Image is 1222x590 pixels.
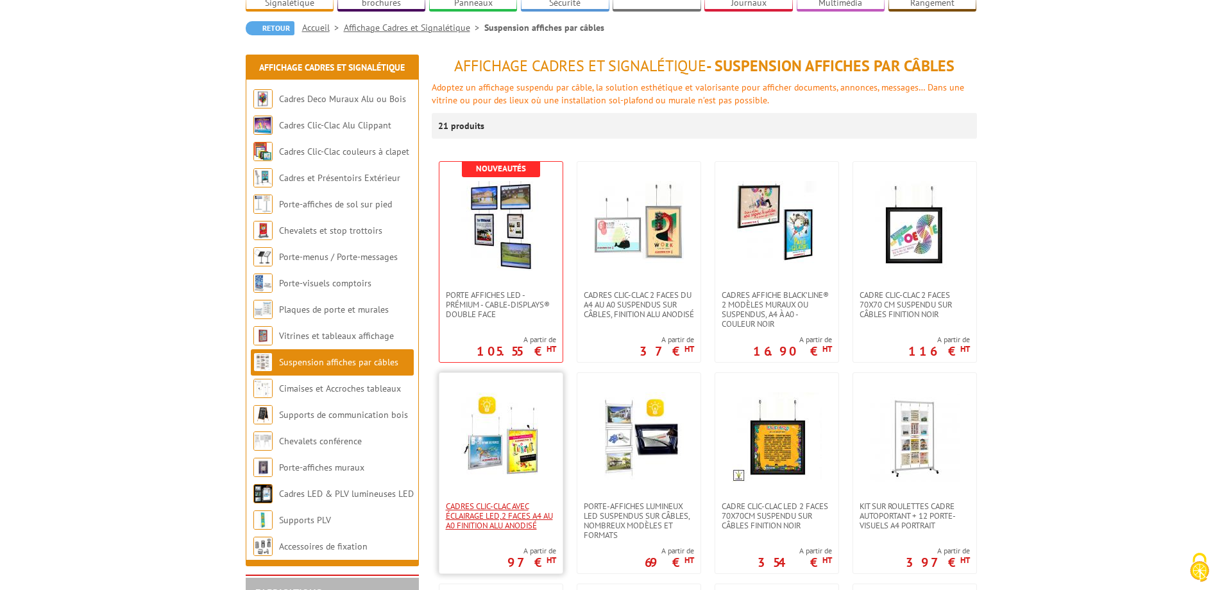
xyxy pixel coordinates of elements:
[279,356,398,368] a: Suspension affiches par câbles
[640,334,694,345] span: A partir de
[753,334,832,345] span: A partir de
[594,181,684,271] img: Cadres Clic-Clac 2 faces du A4 au A0 suspendus sur câbles, finition alu anodisé
[860,501,970,530] span: Kit sur roulettes cadre autoportant + 12 porte-visuels A4 Portrait
[438,113,486,139] p: 21 produits
[253,116,273,135] img: Cadres Clic-Clac Alu Clippant
[484,21,604,34] li: Suspension affiches par câbles
[645,559,694,566] p: 69 €
[439,501,563,530] a: Cadres clic-clac avec éclairage LED,2 Faces A4 au A0 finition Alu Anodisé
[906,546,970,556] span: A partir de
[908,334,970,345] span: A partir de
[908,347,970,355] p: 116 €
[477,334,556,345] span: A partir de
[722,290,832,329] span: Cadres affiche Black’Line® 2 modèles muraux ou suspendus, A4 à A0 - couleur noir
[584,290,694,319] span: Cadres Clic-Clac 2 faces du A4 au A0 suspendus sur câbles, finition alu anodisé
[456,181,546,271] img: Porte Affiches LED - Prémium - Cable-Displays® Double face
[640,347,694,355] p: 37 €
[279,251,398,263] a: Porte-menus / Porte-messages
[684,555,694,566] sup: HT
[279,304,389,315] a: Plaques de porte et murales
[732,392,822,482] img: Cadre Clic-Clac LED 2 faces 70x70cm suspendu sur câbles finition noir
[279,93,406,105] a: Cadres Deco Muraux Alu ou Bois
[246,21,294,35] a: Retour
[960,343,970,354] sup: HT
[253,89,273,108] img: Cadres Deco Muraux Alu ou Bois
[477,347,556,355] p: 105.55 €
[507,559,556,566] p: 97 €
[279,277,371,289] a: Porte-visuels comptoirs
[1184,551,1216,584] img: Cookies (fenêtre modale)
[822,343,832,354] sup: HT
[279,462,364,473] a: Porte-affiches muraux
[279,541,368,552] a: Accessoires de fixation
[279,119,391,131] a: Cadres Clic-Clac Alu Clippant
[960,555,970,566] sup: HT
[853,501,976,530] a: Kit sur roulettes cadre autoportant + 12 porte-visuels A4 Portrait
[758,559,832,566] p: 354 €
[870,392,960,482] img: Kit sur roulettes cadre autoportant + 12 porte-visuels A4 Portrait
[860,290,970,319] span: Cadre Clic-Clac 2 faces 70x70 cm suspendu sur câbles finition noir
[753,347,832,355] p: 16.90 €
[758,546,832,556] span: A partir de
[577,501,700,540] a: Porte-affiches lumineux LED suspendus sur câbles, nombreux modèles et formats
[253,458,273,477] img: Porte-affiches muraux
[253,142,273,161] img: Cadres Clic-Clac couleurs à clapet
[1177,546,1222,590] button: Cookies (fenêtre modale)
[906,559,970,566] p: 397 €
[253,221,273,240] img: Chevalets et stop trottoirs
[253,352,273,372] img: Suspension affiches par câbles
[645,546,694,556] span: A partir de
[279,409,408,421] a: Supports de communication bois
[253,247,273,266] img: Porte-menus / Porte-messages
[253,326,273,345] img: Vitrines et tableaux affichage
[279,330,394,342] a: Vitrines et tableaux affichage
[684,343,694,354] sup: HT
[584,501,694,540] span: Porte-affiches lumineux LED suspendus sur câbles, nombreux modèles et formats
[454,56,706,76] span: Affichage Cadres et Signalétique
[302,22,344,33] a: Accueil
[432,82,964,106] font: Adoptez un affichage suspendu par câble, la solution esthétique et valorisante pour afficher docu...
[279,488,414,499] a: Cadres LED & PLV lumineuses LED
[253,431,273,451] img: Chevalets conférence
[253,537,273,556] img: Accessoires de fixation
[822,555,832,566] sup: HT
[279,435,362,447] a: Chevalets conférence
[279,514,331,526] a: Supports PLV
[732,181,822,271] img: Cadres affiche Black’Line® 2 modèles muraux ou suspendus, A4 à A0 - couleur noir
[715,290,838,329] a: Cadres affiche Black’Line® 2 modèles muraux ou suspendus, A4 à A0 - couleur noir
[594,392,684,482] img: Porte-affiches lumineux LED suspendus sur câbles, nombreux modèles et formats
[853,290,976,319] a: Cadre Clic-Clac 2 faces 70x70 cm suspendu sur câbles finition noir
[446,290,556,319] span: Porte Affiches LED - Prémium - Cable-Displays® Double face
[439,290,563,319] a: Porte Affiches LED - Prémium - Cable-Displays® Double face
[253,484,273,503] img: Cadres LED & PLV lumineuses LED
[253,195,273,214] img: Porte-affiches de sol sur pied
[279,172,400,184] a: Cadres et Présentoirs Extérieur
[344,22,484,33] a: Affichage Cadres et Signalétique
[577,290,700,319] a: Cadres Clic-Clac 2 faces du A4 au A0 suspendus sur câbles, finition alu anodisé
[279,383,401,394] a: Cimaises et Accroches tableaux
[253,300,273,319] img: Plaques de porte et murales
[547,555,556,566] sup: HT
[253,379,273,398] img: Cimaises et Accroches tableaux
[253,273,273,293] img: Porte-visuels comptoirs
[259,62,405,73] a: Affichage Cadres et Signalétique
[279,198,392,210] a: Porte-affiches de sol sur pied
[476,163,526,174] b: Nouveautés
[279,225,382,236] a: Chevalets et stop trottoirs
[507,546,556,556] span: A partir de
[253,510,273,530] img: Supports PLV
[456,392,546,482] img: Cadres clic-clac avec éclairage LED,2 Faces A4 au A0 finition Alu Anodisé
[715,501,838,530] a: Cadre Clic-Clac LED 2 faces 70x70cm suspendu sur câbles finition noir
[253,168,273,187] img: Cadres et Présentoirs Extérieur
[870,181,960,271] img: Cadre Clic-Clac 2 faces 70x70 cm suspendu sur câbles finition noir
[432,58,977,74] h1: - Suspension affiches par câbles
[722,501,832,530] span: Cadre Clic-Clac LED 2 faces 70x70cm suspendu sur câbles finition noir
[446,501,556,530] span: Cadres clic-clac avec éclairage LED,2 Faces A4 au A0 finition Alu Anodisé
[253,405,273,424] img: Supports de communication bois
[547,343,556,354] sup: HT
[279,146,409,157] a: Cadres Clic-Clac couleurs à clapet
